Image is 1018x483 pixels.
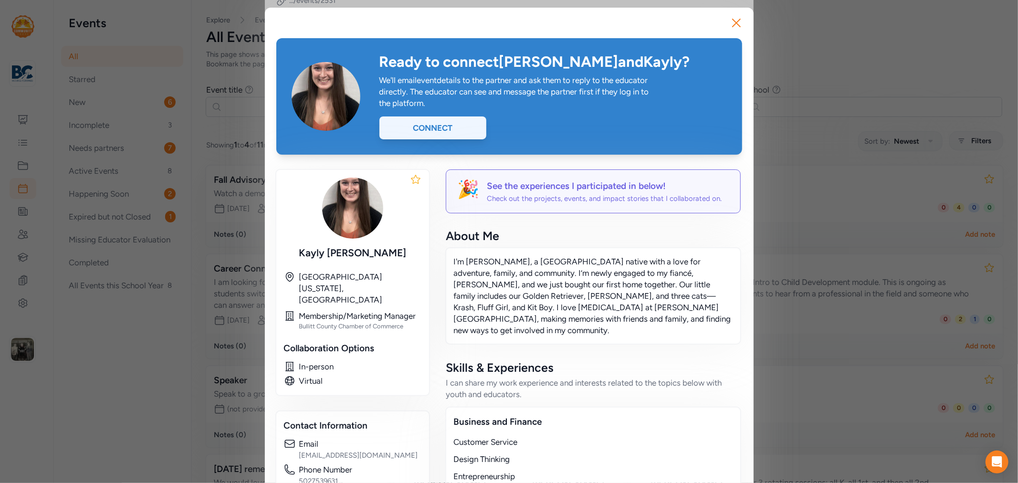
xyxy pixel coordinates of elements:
div: 🎉 [458,179,480,203]
div: Entrepreneurship [454,471,733,482]
div: Ready to connect [PERSON_NAME] and Kayly ? [379,53,727,71]
div: Skills & Experiences [446,360,740,375]
div: Membership/Marketing Manager [299,310,421,322]
div: Open Intercom Messenger [986,451,1008,473]
div: [GEOGRAPHIC_DATA][US_STATE], [GEOGRAPHIC_DATA] [299,271,421,305]
div: Business and Finance [454,415,733,429]
div: In-person [299,361,421,372]
div: Kayly [PERSON_NAME] [284,246,421,260]
p: I'm [PERSON_NAME], a [GEOGRAPHIC_DATA] native with a love for adventure, family, and community. I... [454,256,733,336]
img: h0GcCM1aRQWXUTSbhDzT [322,178,383,239]
img: h0GcCM1aRQWXUTSbhDzT [292,62,360,131]
div: See the experiences I participated in below! [487,179,722,193]
div: About Me [446,228,740,243]
div: Check out the projects, events, and impact stories that I collaborated on. [487,194,722,203]
div: Email [299,438,421,450]
div: Customer Service [454,436,733,448]
div: Phone Number [299,464,421,475]
div: Virtual [299,375,421,387]
div: Contact Information [284,419,421,432]
div: I can share my work experience and interests related to the topics below with youth and educators. [446,377,740,400]
div: Bullitt County Chamber of Commerce [299,323,421,330]
div: Design Thinking [454,453,733,465]
div: [EMAIL_ADDRESS][DOMAIN_NAME] [299,451,421,460]
div: We'll email event details to the partner and ask them to reply to the educator directly. The educ... [379,74,654,109]
div: Collaboration Options [284,342,421,355]
div: Connect [379,116,486,139]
